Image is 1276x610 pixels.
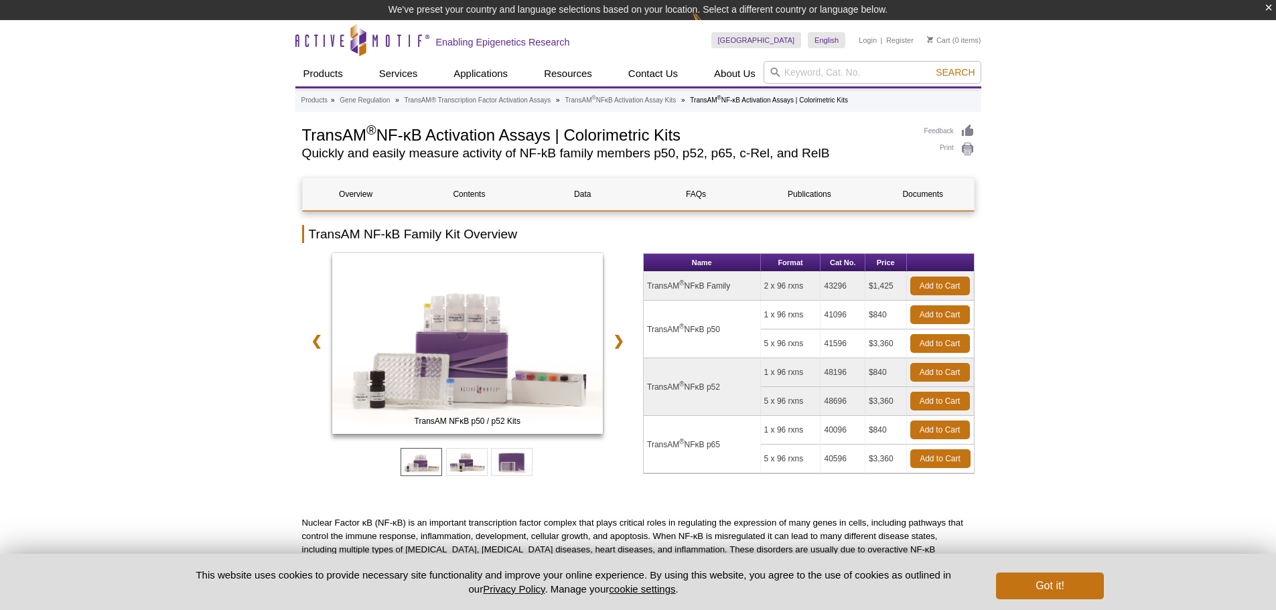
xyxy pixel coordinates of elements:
[644,416,761,473] td: TransAM NFκB p65
[679,380,684,388] sup: ®
[692,10,727,42] img: Change Here
[996,573,1103,599] button: Got it!
[302,325,331,356] a: ❮
[761,416,821,445] td: 1 x 96 rxns
[761,272,821,301] td: 2 x 96 rxns
[821,445,865,473] td: 40596
[910,449,971,468] a: Add to Cart
[927,36,933,43] img: Your Cart
[536,61,600,86] a: Resources
[302,147,911,159] h2: Quickly and easily measure activity of NF-kB family members p50, p52, p65, c-Rel, and RelB
[395,96,399,104] li: »
[886,35,914,45] a: Register
[335,414,600,428] span: TransAM NFκB p50 / p52 Kits
[761,301,821,329] td: 1 x 96 rxns
[869,178,976,210] a: Documents
[761,329,821,358] td: 5 x 96 rxns
[910,421,970,439] a: Add to Cart
[910,334,970,353] a: Add to Cart
[927,35,950,45] a: Cart
[865,301,907,329] td: $840
[821,301,865,329] td: 41096
[821,358,865,387] td: 48196
[865,445,907,473] td: $3,360
[936,67,975,78] span: Search
[924,142,975,157] a: Print
[865,254,907,272] th: Price
[756,178,863,210] a: Publications
[865,416,907,445] td: $840
[821,272,865,301] td: 43296
[644,358,761,416] td: TransAM NFκB p52
[173,568,975,596] p: This website uses cookies to provide necessary site functionality and improve your online experie...
[865,272,907,301] td: $1,425
[644,272,761,301] td: TransAM NFκB Family
[301,94,328,106] a: Products
[332,253,604,434] img: TransAM NFκB p50 / p52 Kits
[679,438,684,445] sup: ®
[565,94,676,106] a: TransAM®NFκB Activation Assay Kits
[332,253,604,438] a: TransAM NFκB p50 / p52 Kits
[761,387,821,416] td: 5 x 96 rxns
[604,325,633,356] a: ❯
[679,323,684,330] sup: ®
[865,358,907,387] td: $840
[436,36,570,48] h2: Enabling Epigenetics Research
[620,61,686,86] a: Contact Us
[761,445,821,473] td: 5 x 96 rxns
[764,61,981,84] input: Keyword, Cat. No.
[910,277,970,295] a: Add to Cart
[761,358,821,387] td: 1 x 96 rxns
[881,32,883,48] li: |
[331,96,335,104] li: »
[924,124,975,139] a: Feedback
[340,94,390,106] a: Gene Regulation
[416,178,522,210] a: Contents
[644,254,761,272] th: Name
[295,61,351,86] a: Products
[910,305,970,324] a: Add to Cart
[808,32,845,48] a: English
[927,32,981,48] li: (0 items)
[711,32,802,48] a: [GEOGRAPHIC_DATA]
[821,387,865,416] td: 48696
[706,61,764,86] a: About Us
[865,329,907,358] td: $3,360
[717,94,721,101] sup: ®
[821,254,865,272] th: Cat No.
[366,123,376,137] sup: ®
[910,363,970,382] a: Add to Cart
[592,94,596,101] sup: ®
[644,301,761,358] td: TransAM NFκB p50
[859,35,877,45] a: Login
[405,94,551,106] a: TransAM® Transcription Factor Activation Assays
[371,61,426,86] a: Services
[821,416,865,445] td: 40096
[679,279,684,287] sup: ®
[302,225,975,243] h2: TransAM NF-kB Family Kit Overview
[690,96,848,104] li: TransAM NF-κB Activation Assays | Colorimetric Kits
[445,61,516,86] a: Applications
[483,583,545,595] a: Privacy Policy
[932,66,979,78] button: Search
[303,178,409,210] a: Overview
[609,583,675,595] button: cookie settings
[761,254,821,272] th: Format
[910,392,970,410] a: Add to Cart
[642,178,749,210] a: FAQs
[865,387,907,416] td: $3,360
[556,96,560,104] li: »
[302,124,911,144] h1: TransAM NF-κB Activation Assays | Colorimetric Kits
[681,96,685,104] li: »
[821,329,865,358] td: 41596
[302,516,975,570] p: Nuclear Factor κB (NF-κB) is an important transcription factor complex that plays critical roles ...
[529,178,636,210] a: Data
